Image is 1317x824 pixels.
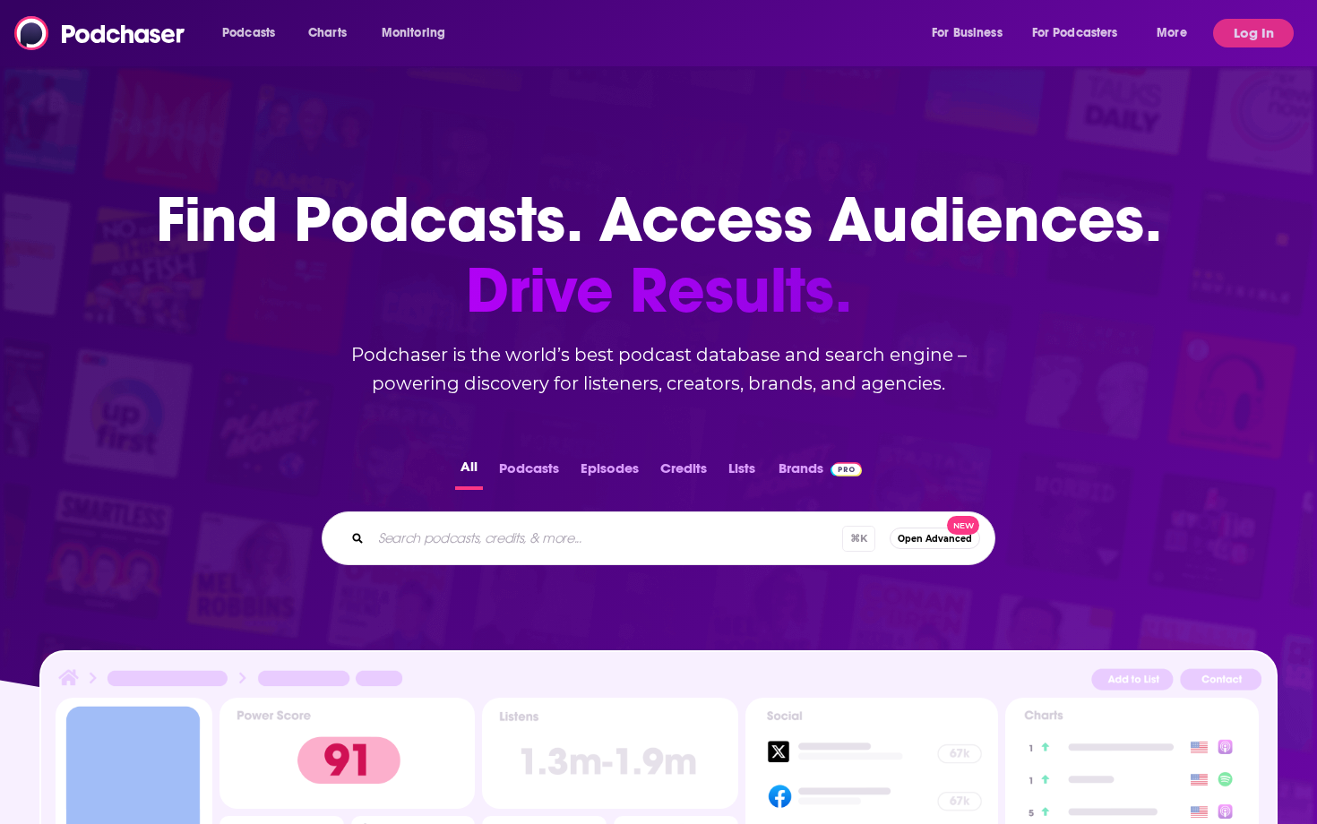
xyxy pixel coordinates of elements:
a: BrandsPodchaser Pro [779,455,862,490]
span: Monitoring [382,21,445,46]
span: For Podcasters [1032,21,1118,46]
button: Episodes [575,455,644,490]
img: Podcast Insights Power score [219,698,475,809]
span: More [1157,21,1187,46]
span: ⌘ K [842,526,875,552]
h2: Podchaser is the world’s best podcast database and search engine – powering discovery for listene... [300,340,1017,398]
button: open menu [369,19,469,47]
span: Podcasts [222,21,275,46]
button: Open AdvancedNew [890,528,980,549]
img: Podchaser - Follow, Share and Rate Podcasts [14,16,186,50]
span: For Business [932,21,1003,46]
button: open menu [919,19,1025,47]
img: Podcast Insights Listens [482,698,737,809]
a: Charts [297,19,357,47]
img: Podcast Insights Header [56,666,1261,698]
button: open menu [1144,19,1209,47]
span: Charts [308,21,347,46]
button: open menu [1020,19,1144,47]
button: All [455,455,483,490]
button: Log In [1213,19,1294,47]
button: Lists [723,455,761,490]
span: Drive Results. [156,255,1162,326]
button: open menu [210,19,298,47]
input: Search podcasts, credits, & more... [371,524,842,553]
span: Open Advanced [898,534,972,544]
span: New [947,516,979,535]
button: Podcasts [494,455,564,490]
img: Podchaser Pro [831,462,862,476]
h1: Find Podcasts. Access Audiences. [156,185,1162,326]
div: Search podcasts, credits, & more... [322,511,995,565]
button: Credits [655,455,712,490]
